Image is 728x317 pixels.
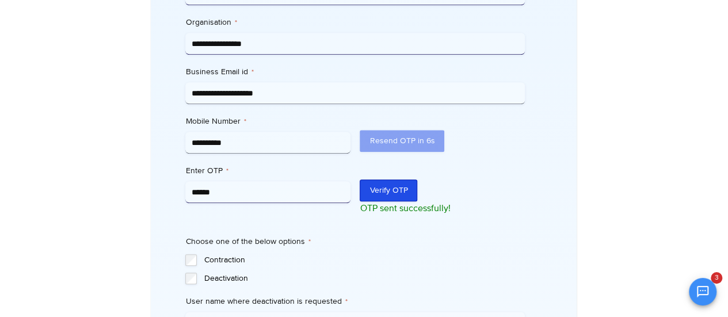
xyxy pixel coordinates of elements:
button: Open chat [689,278,716,305]
label: Business Email id [185,66,525,78]
label: Contraction [204,254,525,266]
button: Resend OTP in 6s [360,130,444,152]
span: 3 [711,272,722,284]
label: Organisation [185,17,525,28]
label: Enter OTP [185,165,350,177]
label: Mobile Number [185,116,350,127]
label: User name where deactivation is requested [185,296,525,307]
p: OTP sent successfully! [360,201,525,215]
button: Verify OTP [360,179,417,201]
legend: Choose one of the below options [185,236,310,247]
label: Deactivation [204,273,525,284]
